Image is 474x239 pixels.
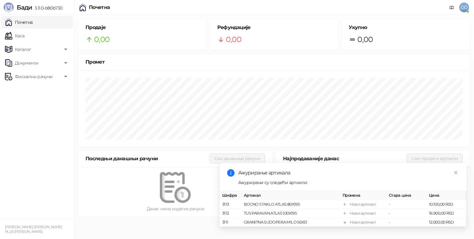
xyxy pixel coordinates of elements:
[85,155,210,162] div: Последњи данашњи рачуни
[454,170,458,175] span: close
[238,179,459,186] div: Ажурирани су следећи артикли:
[15,43,31,56] span: Каталог
[238,169,459,177] div: Ажурирање артикала
[386,191,426,200] th: Стара цена
[4,2,14,12] img: Logo
[220,218,241,227] td: 3111
[357,34,373,45] span: 0,00
[94,34,110,45] span: 0,00
[241,218,340,227] td: GRANITNA SUDOPERA MILO 56X51
[5,16,33,28] a: Почетна
[426,209,467,218] td: 16.900,00 RSD
[407,153,463,163] button: Сви продати артикли
[447,2,457,12] a: Документација
[386,218,426,227] td: -
[241,209,340,218] td: TUS PARAVAN ATLAS 100X195
[210,153,265,163] button: Сви данашњи рачуни
[350,210,376,216] div: Нови артикал
[217,24,331,31] h5: Рефундације
[15,70,52,83] span: Фискални рачуни
[426,191,467,200] th: Цена
[5,30,24,42] a: Каса
[241,191,340,200] th: Артикал
[220,209,241,218] td: 3112
[241,200,340,209] td: BOCNO STAKLO ATLAS 80X195
[220,191,241,200] th: Шифра
[85,24,199,31] h5: Продаје
[5,225,62,234] small: [PERSON_NAME] [PERSON_NAME] PLUS [PERSON_NAME]
[426,218,467,227] td: 12.000,00 RSD
[283,155,407,162] div: Најпродаваније данас
[386,200,426,209] td: -
[349,24,463,31] h5: Укупно
[15,57,38,69] span: Документи
[340,191,386,200] th: Промена
[227,169,235,177] span: info-circle
[17,4,32,11] span: Бади
[350,201,376,208] div: Нови артикал
[426,200,467,209] td: 10.100,00 RSD
[459,2,469,12] span: DD
[226,34,241,45] span: 0,00
[85,58,463,66] div: Промет
[32,5,62,11] span: 3.11.0-b80b730
[220,200,241,209] td: 3113
[89,5,110,10] div: Почетна
[452,169,459,176] a: Close
[350,219,376,225] div: Нови артикал
[88,205,263,212] div: Данас нема издатих рачуна
[386,209,426,218] td: -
